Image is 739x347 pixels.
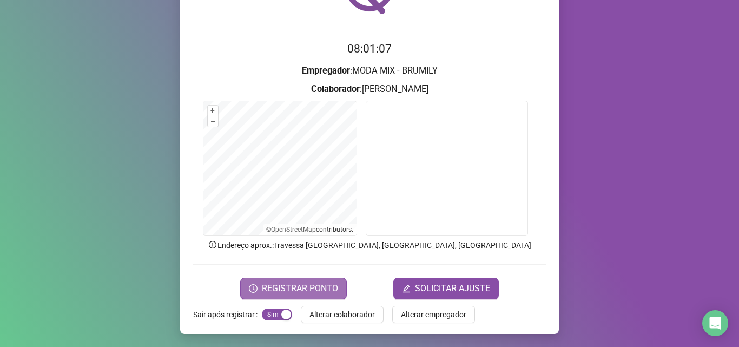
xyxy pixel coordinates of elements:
button: Alterar colaborador [301,306,384,323]
span: edit [402,284,411,293]
button: editSOLICITAR AJUSTE [393,278,499,299]
h3: : [PERSON_NAME] [193,82,546,96]
button: – [208,116,218,127]
button: + [208,106,218,116]
p: Endereço aprox. : Travessa [GEOGRAPHIC_DATA], [GEOGRAPHIC_DATA], [GEOGRAPHIC_DATA] [193,239,546,251]
span: info-circle [208,240,217,250]
h3: : MODA MIX - BRUMILY [193,64,546,78]
button: REGISTRAR PONTO [240,278,347,299]
strong: Empregador [302,66,350,76]
span: Alterar empregador [401,309,466,320]
li: © contributors. [266,226,353,233]
strong: Colaborador [311,84,360,94]
button: Alterar empregador [392,306,475,323]
time: 08:01:07 [347,42,392,55]
span: clock-circle [249,284,258,293]
span: SOLICITAR AJUSTE [415,282,490,295]
label: Sair após registrar [193,306,262,323]
div: Open Intercom Messenger [702,310,728,336]
span: REGISTRAR PONTO [262,282,338,295]
a: OpenStreetMap [271,226,316,233]
span: Alterar colaborador [309,309,375,320]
